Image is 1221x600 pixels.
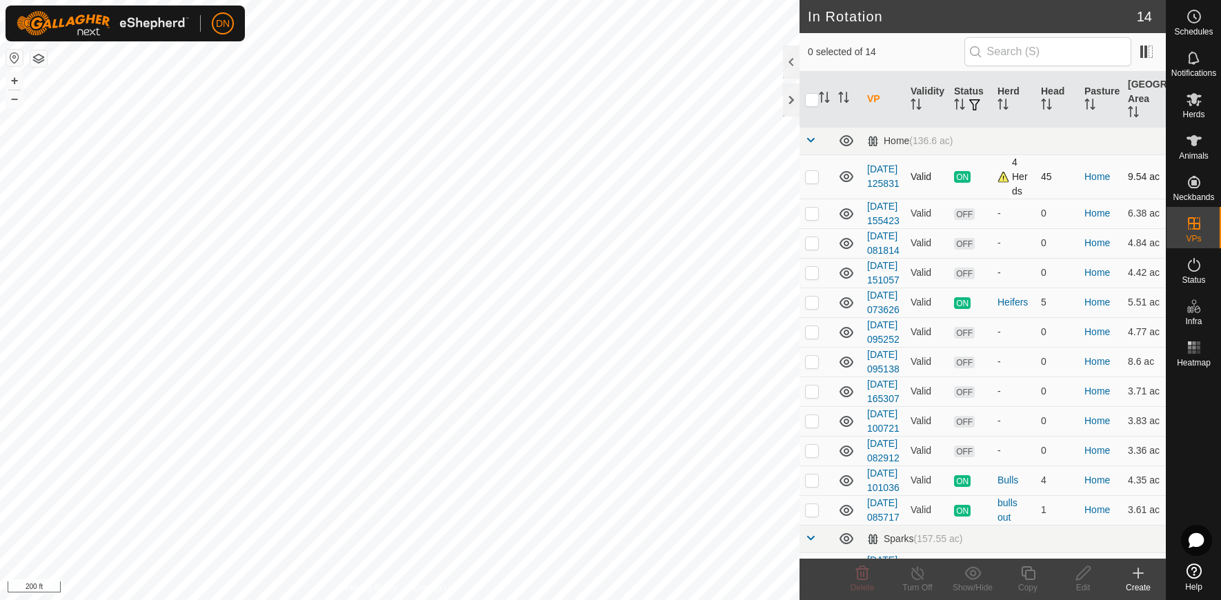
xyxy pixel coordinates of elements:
[1186,234,1201,243] span: VPs
[1079,72,1122,128] th: Pasture
[1122,347,1166,377] td: 8.6 ac
[997,384,1030,399] div: -
[1084,267,1110,278] a: Home
[867,554,900,580] a: [DATE] 150049
[838,94,849,105] p-sorticon: Activate to sort
[1000,581,1055,594] div: Copy
[954,446,975,457] span: OFF
[1122,406,1166,436] td: 3.83 ac
[905,347,949,377] td: Valid
[905,466,949,495] td: Valid
[1035,552,1079,582] td: 0
[1035,317,1079,347] td: 0
[867,533,962,545] div: Sparks
[867,468,900,493] a: [DATE] 101036
[905,258,949,288] td: Valid
[1084,504,1110,515] a: Home
[1084,356,1110,367] a: Home
[997,101,1009,112] p-sorticon: Activate to sort
[1122,377,1166,406] td: 3.71 ac
[413,582,454,594] a: Contact Us
[890,581,945,594] div: Turn Off
[1035,72,1079,128] th: Head
[954,386,975,398] span: OFF
[1122,317,1166,347] td: 4.77 ac
[6,90,23,107] button: –
[1122,72,1166,128] th: [GEOGRAPHIC_DATA] Area
[1055,581,1111,594] div: Edit
[1111,581,1166,594] div: Create
[954,327,975,339] span: OFF
[945,581,1000,594] div: Show/Hide
[1041,101,1052,112] p-sorticon: Activate to sort
[905,436,949,466] td: Valid
[1084,297,1110,308] a: Home
[867,379,900,404] a: [DATE] 165307
[1084,415,1110,426] a: Home
[905,317,949,347] td: Valid
[954,297,971,309] span: ON
[1084,171,1110,182] a: Home
[345,582,397,594] a: Privacy Policy
[1035,436,1079,466] td: 0
[954,475,971,487] span: ON
[1084,101,1095,112] p-sorticon: Activate to sort
[1084,208,1110,219] a: Home
[905,288,949,317] td: Valid
[6,72,23,89] button: +
[1084,445,1110,456] a: Home
[867,230,900,256] a: [DATE] 081814
[905,228,949,258] td: Valid
[997,325,1030,339] div: -
[997,473,1030,488] div: Bulls
[1182,276,1205,284] span: Status
[1137,6,1152,27] span: 14
[1084,386,1110,397] a: Home
[997,266,1030,280] div: -
[1182,110,1204,119] span: Herds
[867,349,900,374] a: [DATE] 095138
[17,11,189,36] img: Gallagher Logo
[954,268,975,279] span: OFF
[997,155,1030,199] div: 4 Herds
[1035,288,1079,317] td: 5
[1173,193,1214,201] span: Neckbands
[949,72,992,128] th: Status
[867,438,900,463] a: [DATE] 082912
[1122,258,1166,288] td: 4.42 ac
[1122,288,1166,317] td: 5.51 ac
[997,206,1030,221] div: -
[905,377,949,406] td: Valid
[867,408,900,434] a: [DATE] 100721
[1084,237,1110,248] a: Home
[1084,326,1110,337] a: Home
[1035,258,1079,288] td: 0
[808,8,1137,25] h2: In Rotation
[1035,377,1079,406] td: 0
[905,154,949,199] td: Valid
[867,201,900,226] a: [DATE] 155423
[1122,154,1166,199] td: 9.54 ac
[964,37,1131,66] input: Search (S)
[1035,347,1079,377] td: 0
[909,135,953,146] span: (136.6 ac)
[997,295,1030,310] div: Heifers
[1035,406,1079,436] td: 0
[216,17,230,31] span: DN
[1035,228,1079,258] td: 0
[905,72,949,128] th: Validity
[905,406,949,436] td: Valid
[1185,317,1202,326] span: Infra
[997,354,1030,369] div: -
[867,135,953,147] div: Home
[819,94,830,105] p-sorticon: Activate to sort
[1035,495,1079,525] td: 1
[997,443,1030,458] div: -
[867,260,900,286] a: [DATE] 151057
[1084,474,1110,486] a: Home
[1035,466,1079,495] td: 4
[1185,583,1202,591] span: Help
[1177,359,1211,367] span: Heatmap
[1122,228,1166,258] td: 4.84 ac
[954,357,975,368] span: OFF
